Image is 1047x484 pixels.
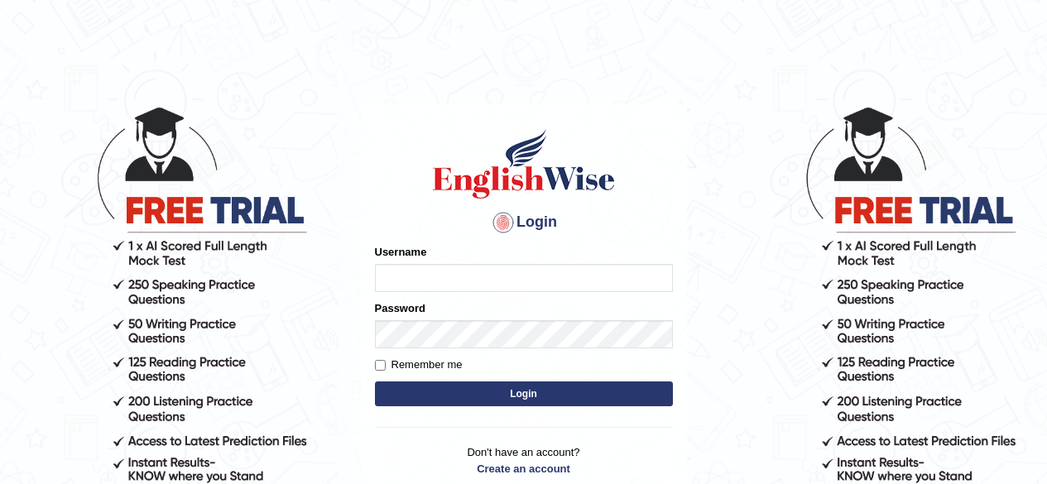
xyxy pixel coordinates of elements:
[375,381,673,406] button: Login
[375,244,427,260] label: Username
[375,209,673,236] h4: Login
[375,357,463,373] label: Remember me
[375,360,386,371] input: Remember me
[430,127,618,201] img: Logo of English Wise sign in for intelligent practice with AI
[375,461,673,477] a: Create an account
[375,300,425,316] label: Password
